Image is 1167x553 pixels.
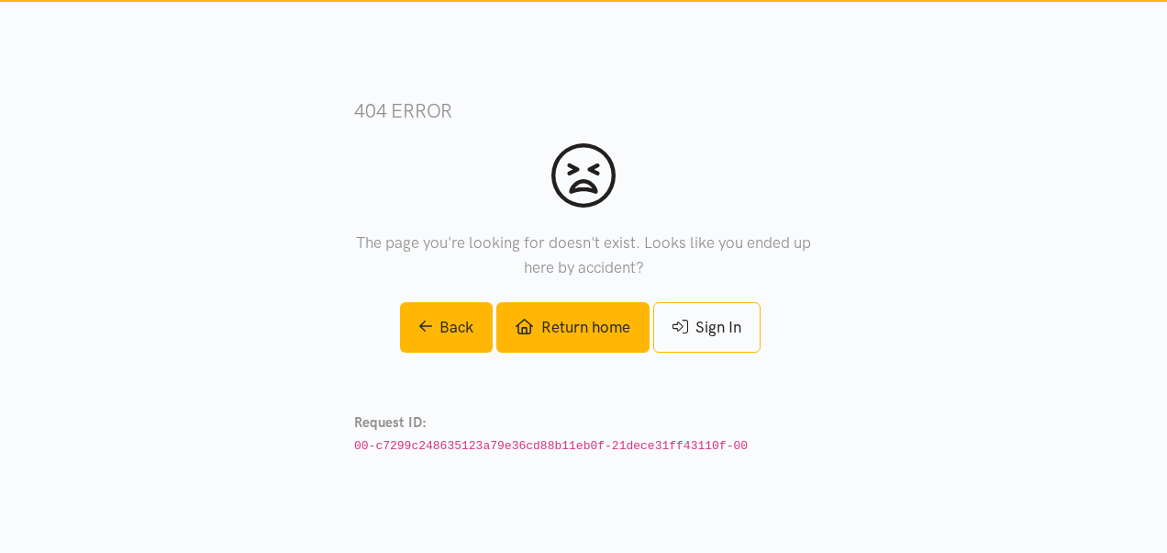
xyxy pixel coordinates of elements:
[354,439,748,453] code: 00-c7299c248635123a79e36cd88b11eb0f-21dece31ff43110f-00
[653,302,761,353] a: Sign In
[354,414,427,431] strong: Request ID:
[354,97,813,124] h3: 404 error
[496,302,649,353] a: Return home
[400,302,494,353] a: Back
[354,231,813,280] p: The page you're looking for doesn't exist. Looks like you ended up here by accident?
